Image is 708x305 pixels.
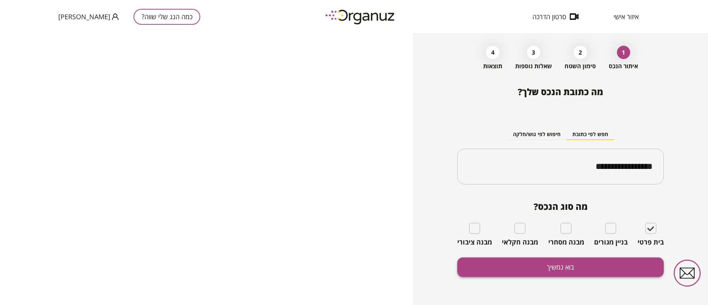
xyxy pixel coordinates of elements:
button: חפש לפי כתובת [566,129,614,140]
div: 2 [574,46,587,59]
button: סרטון הדרכה [521,13,590,20]
span: מה סוג הנכס? [457,201,664,212]
span: [PERSON_NAME] [58,13,110,20]
span: תוצאות [483,63,502,70]
div: 4 [486,46,499,59]
span: שאלות נוספות [515,63,552,70]
span: בניין מגורים [594,238,628,246]
button: איזור אישי [603,13,650,20]
button: בוא נמשיך [457,257,664,277]
img: logo [320,7,401,27]
span: סימון השטח [565,63,596,70]
button: חיפוש לפי גוש/חלקה [507,129,566,140]
span: מבנה חקלאי [502,238,538,246]
div: 1 [617,46,630,59]
span: בית פרטי [638,238,664,246]
span: סרטון הדרכה [532,13,566,20]
span: איתור הנכס [609,63,638,70]
button: כמה הגג שלי שווה? [133,9,200,25]
span: מה כתובת הנכס שלך? [518,86,603,98]
span: איזור אישי [614,13,639,20]
div: 3 [527,46,540,59]
span: מבנה ציבורי [457,238,492,246]
span: מבנה מסחרי [548,238,584,246]
button: [PERSON_NAME] [58,12,119,21]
